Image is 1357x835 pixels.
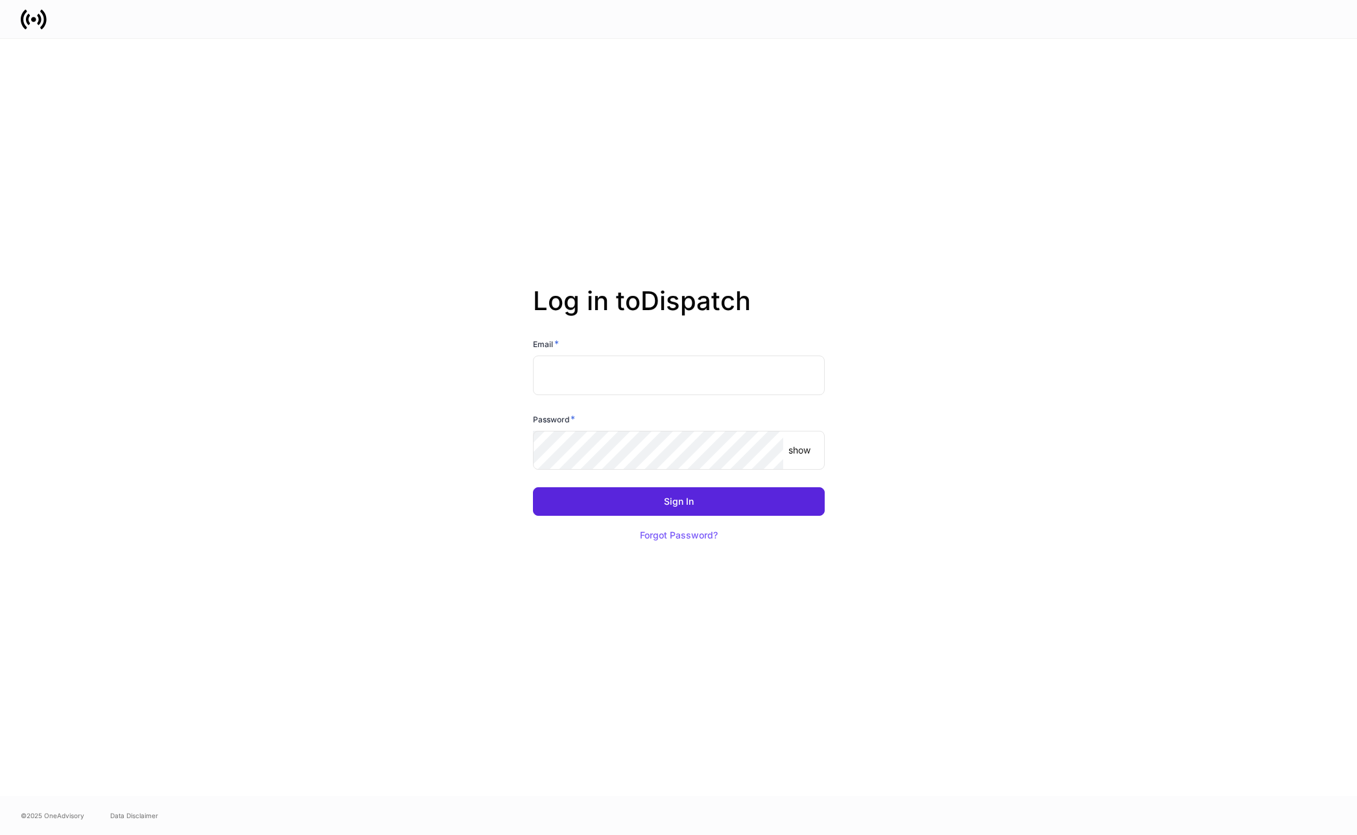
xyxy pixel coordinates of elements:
div: Forgot Password? [640,531,718,540]
h6: Email [533,337,559,350]
button: Sign In [533,487,825,516]
button: Forgot Password? [624,521,734,550]
p: show [788,444,810,457]
h2: Log in to Dispatch [533,285,825,337]
div: Sign In [664,497,694,506]
span: © 2025 OneAdvisory [21,810,84,821]
h6: Password [533,413,575,426]
a: Data Disclaimer [110,810,158,821]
